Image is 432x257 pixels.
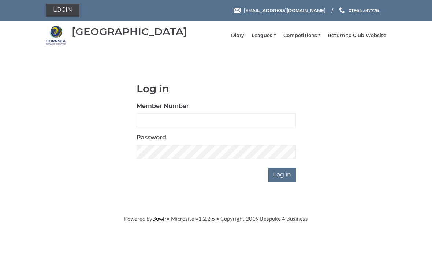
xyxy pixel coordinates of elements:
[124,215,308,222] span: Powered by • Microsite v1.2.2.6 • Copyright 2019 Bespoke 4 Business
[46,4,79,17] a: Login
[72,26,187,37] div: [GEOGRAPHIC_DATA]
[268,168,296,182] input: Log in
[234,7,325,14] a: Email [EMAIL_ADDRESS][DOMAIN_NAME]
[328,32,386,39] a: Return to Club Website
[339,7,345,13] img: Phone us
[283,32,320,39] a: Competitions
[252,32,276,39] a: Leagues
[137,83,296,94] h1: Log in
[338,7,379,14] a: Phone us 01964 537776
[234,8,241,13] img: Email
[349,7,379,13] span: 01964 537776
[137,102,189,111] label: Member Number
[244,7,325,13] span: [EMAIL_ADDRESS][DOMAIN_NAME]
[46,25,66,45] img: Hornsea Bowls Centre
[152,215,167,222] a: Bowlr
[231,32,244,39] a: Diary
[137,133,166,142] label: Password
